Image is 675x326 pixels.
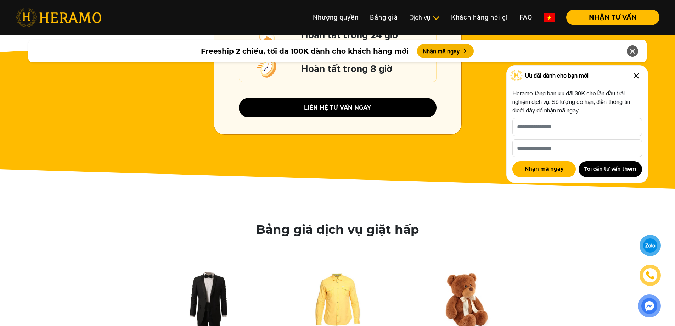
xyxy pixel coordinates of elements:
[445,10,514,25] a: Khách hàng nói gì
[641,266,660,285] a: phone-icon
[201,46,409,56] span: Freeship 2 chiều, tối đa 100K dành cho khách hàng mới
[512,89,642,115] p: Heramo tặng bạn ưu đãi 30K cho lần đầu trải nghiệm dịch vụ. Số lượng có hạn, điền thông tin dưới ...
[646,271,654,279] img: phone-icon
[409,13,440,22] div: Dịch vụ
[544,13,555,22] img: vn-flag.png
[16,8,101,27] img: heramo-logo.png
[417,44,474,58] button: Nhận mã ngay
[512,161,576,177] button: Nhận mã ngay
[566,10,659,25] button: NHẬN TƯ VẤN
[432,15,440,22] img: subToggleIcon
[301,64,433,73] h5: Hoàn tất trong 8 giờ
[514,10,538,25] a: FAQ
[561,14,659,21] a: NHẬN TƯ VẤN
[301,31,433,40] h5: Hoàn tất trong 24 giờ
[239,98,437,117] button: liên hệ tư vấn ngay
[307,10,364,25] a: Nhượng quyền
[364,10,404,25] a: Bảng giá
[525,71,589,80] span: Ưu đãi dành cho bạn mới
[256,222,419,237] h2: Bảng giá dịch vụ giặt hấp
[510,70,523,81] img: Logo
[579,161,642,177] button: Tôi cần tư vấn thêm
[631,70,642,82] img: Close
